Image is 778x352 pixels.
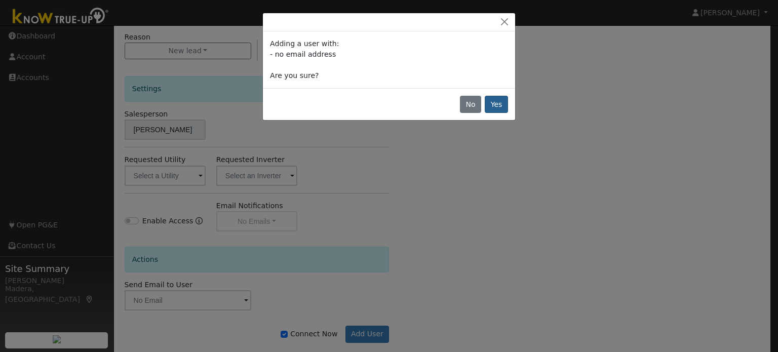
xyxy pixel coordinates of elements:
button: Yes [485,96,508,113]
span: Adding a user with: [270,40,339,48]
span: - no email address [270,50,336,58]
button: Close [497,17,512,27]
span: Are you sure? [270,71,319,80]
button: No [460,96,481,113]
